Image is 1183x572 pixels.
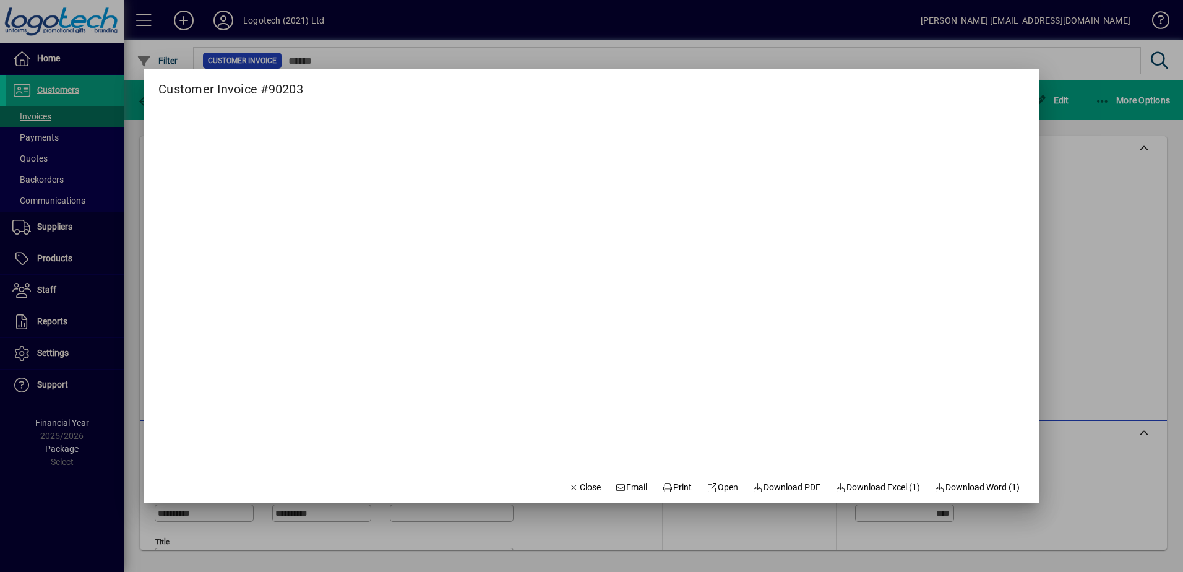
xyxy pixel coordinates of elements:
span: Download Word (1) [935,481,1020,494]
span: Download PDF [753,481,821,494]
span: Email [616,481,648,494]
button: Close [564,476,606,498]
a: Download PDF [748,476,826,498]
span: Close [569,481,601,494]
h2: Customer Invoice #90203 [144,69,318,99]
span: Download Excel (1) [835,481,920,494]
span: Open [707,481,738,494]
span: Print [662,481,692,494]
button: Download Word (1) [930,476,1025,498]
button: Print [657,476,697,498]
a: Open [702,476,743,498]
button: Download Excel (1) [830,476,925,498]
button: Email [611,476,653,498]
